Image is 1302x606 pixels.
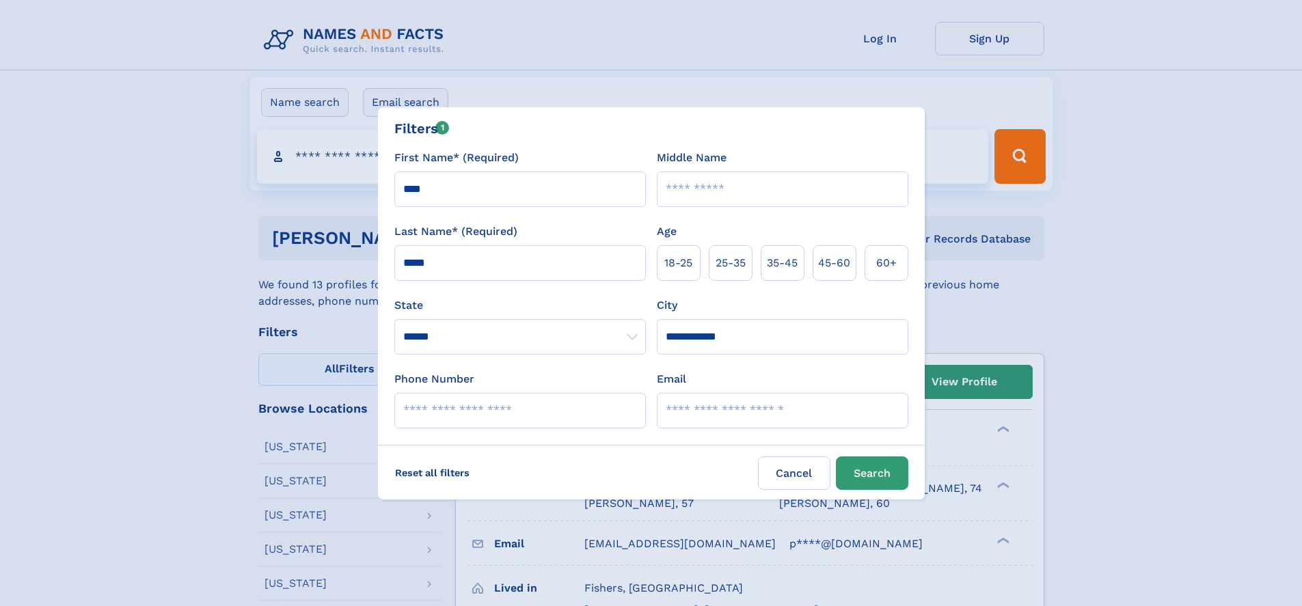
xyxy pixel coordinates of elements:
label: State [394,297,646,314]
label: Email [657,371,686,387]
label: Cancel [758,456,830,490]
span: 25‑35 [716,255,746,271]
label: Middle Name [657,150,727,166]
label: Reset all filters [386,456,478,489]
span: 45‑60 [818,255,850,271]
label: Phone Number [394,371,474,387]
button: Search [836,456,908,490]
span: 18‑25 [664,255,692,271]
div: Filters [394,118,450,139]
label: Last Name* (Required) [394,223,517,240]
label: First Name* (Required) [394,150,519,166]
span: 35‑45 [767,255,798,271]
label: City [657,297,677,314]
label: Age [657,223,677,240]
span: 60+ [876,255,897,271]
